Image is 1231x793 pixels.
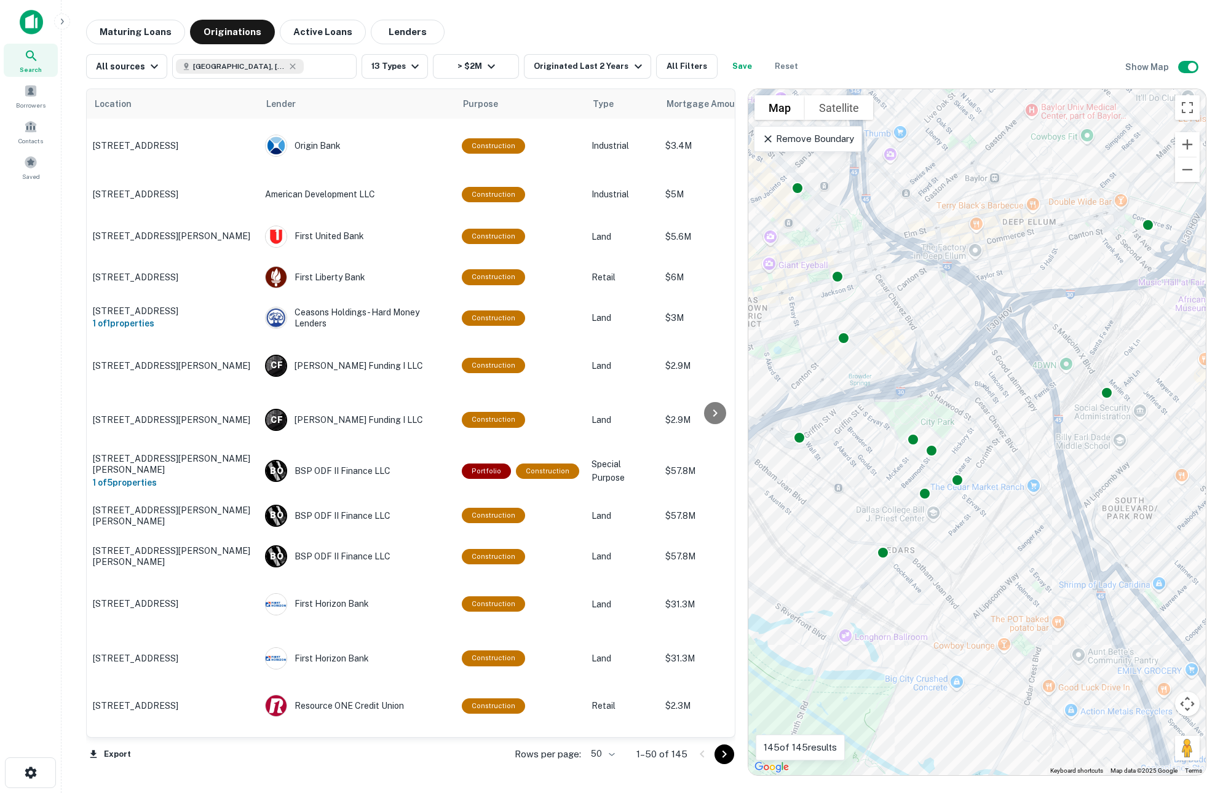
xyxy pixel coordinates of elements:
[266,307,287,328] img: picture
[665,187,788,201] p: $5M
[462,310,525,326] div: This loan purpose was for construction
[714,744,734,764] button: Go to next page
[462,138,525,154] div: This loan purpose was for construction
[665,509,788,523] p: $57.8M
[1175,132,1200,157] button: Zoom in
[265,409,449,431] div: [PERSON_NAME] Funding I LLC
[592,139,653,152] p: Industrial
[20,65,42,74] span: Search
[516,464,579,479] div: This loan purpose was for construction
[93,505,253,527] p: [STREET_ADDRESS][PERSON_NAME][PERSON_NAME]
[1110,767,1178,774] span: Map data ©2025 Google
[265,187,449,201] p: American Development LLC
[4,115,58,148] a: Contacts
[665,550,788,563] p: $57.8M
[93,598,253,609] p: [STREET_ADDRESS]
[462,698,525,714] div: This loan purpose was for construction
[665,359,788,373] p: $2.9M
[463,97,514,111] span: Purpose
[667,97,760,111] span: Mortgage Amount
[665,699,788,712] p: $2.3M
[656,54,718,79] button: All Filters
[362,54,428,79] button: 13 Types
[93,360,253,371] p: [STREET_ADDRESS][PERSON_NAME]
[462,229,525,244] div: This loan purpose was for construction
[1185,767,1202,774] a: Terms
[1125,60,1171,74] h6: Show Map
[4,44,58,77] div: Search
[748,89,1206,775] div: 0 0
[93,272,253,283] p: [STREET_ADDRESS]
[462,508,525,523] div: This loan purpose was for construction
[266,135,287,156] img: picture
[265,695,449,717] div: Resource ONE Credit Union
[266,695,287,716] img: picture
[1175,736,1200,760] button: Drag Pegman onto the map to open Street View
[87,89,259,119] th: Location
[592,457,653,484] p: Special Purpose
[93,653,253,664] p: [STREET_ADDRESS]
[86,20,185,44] button: Maturing Loans
[1175,157,1200,182] button: Zoom out
[265,307,449,329] div: Ceasons Holdings - Hard Money Lenders
[265,647,449,669] div: First Horizon Bank
[592,550,653,563] p: Land
[266,594,287,615] img: picture
[665,230,788,243] p: $5.6M
[462,549,525,564] div: This loan purpose was for construction
[534,59,645,74] div: Originated Last 2 Years
[93,453,253,475] p: [STREET_ADDRESS][PERSON_NAME][PERSON_NAME]
[93,189,253,200] p: [STREET_ADDRESS]
[764,740,837,755] p: 145 of 145 results
[592,270,653,284] p: Retail
[433,54,519,79] button: > $2M
[93,414,253,425] p: [STREET_ADDRESS][PERSON_NAME]
[265,266,449,288] div: First Liberty Bank
[762,132,853,146] p: Remove Boundary
[665,598,788,611] p: $31.3M
[754,95,805,120] button: Show street map
[265,545,449,567] div: BSP ODF II Finance LLC
[592,598,653,611] p: Land
[18,136,43,146] span: Contacts
[93,231,253,242] p: [STREET_ADDRESS][PERSON_NAME]
[266,226,287,247] img: picture
[271,359,282,372] p: C F
[266,97,296,111] span: Lender
[265,226,449,248] div: First United Bank
[271,414,282,427] p: C F
[585,89,659,119] th: Type
[462,412,525,427] div: This loan purpose was for construction
[462,187,525,202] div: This loan purpose was for construction
[16,100,46,110] span: Borrowers
[456,89,585,119] th: Purpose
[1170,655,1231,714] div: Chat Widget
[190,20,275,44] button: Originations
[462,596,525,612] div: This loan purpose was for construction
[592,413,653,427] p: Land
[265,460,449,482] div: BSP ODF II Finance LLC
[94,97,148,111] span: Location
[265,135,449,157] div: Origin Bank
[20,10,43,34] img: capitalize-icon.png
[265,505,449,527] div: BSP ODF II Finance LLC
[93,306,253,317] p: [STREET_ADDRESS]
[462,464,511,479] div: This is a portfolio loan with 5 properties
[462,269,525,285] div: This loan purpose was for construction
[751,759,792,775] img: Google
[86,745,134,763] button: Export
[592,699,653,712] p: Retail
[280,20,366,44] button: Active Loans
[22,172,40,181] span: Saved
[259,89,456,119] th: Lender
[86,54,167,79] button: All sources
[659,89,794,119] th: Mortgage Amount
[665,311,788,325] p: $3M
[270,550,283,563] p: B O
[722,54,762,79] button: Save your search to get updates of matches that match your search criteria.
[4,79,58,112] div: Borrowers
[636,747,687,762] p: 1–50 of 145
[462,358,525,373] div: This loan purpose was for construction
[93,140,253,151] p: [STREET_ADDRESS]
